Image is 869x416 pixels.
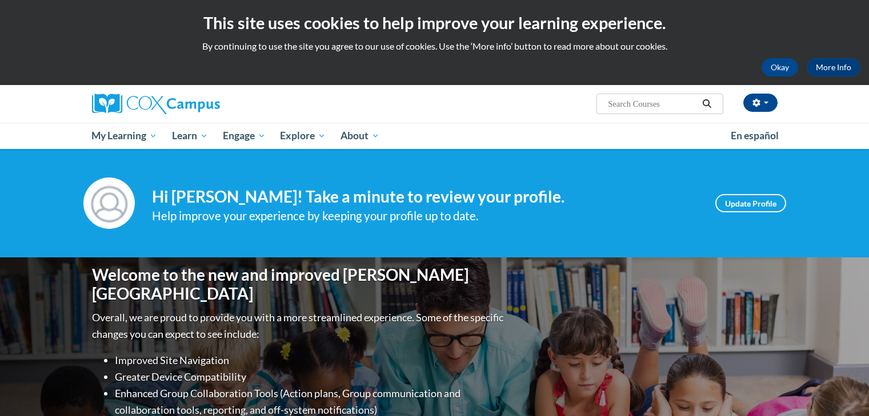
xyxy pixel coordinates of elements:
[280,129,326,143] span: Explore
[92,265,506,304] h1: Welcome to the new and improved [PERSON_NAME][GEOGRAPHIC_DATA]
[83,177,135,229] img: Profile Image
[152,187,698,207] h4: Hi [PERSON_NAME]! Take a minute to review your profile.
[762,58,798,76] button: Okay
[9,40,860,52] p: By continuing to use the site you agree to our use of cookies. Use the ‘More info’ button to read...
[9,11,860,34] h2: This site uses cookies to help improve your learning experience.
[92,309,506,342] p: Overall, we are proud to provide you with a more streamlined experience. Some of the specific cha...
[92,94,220,114] img: Cox Campus
[152,207,698,225] div: Help improve your experience by keeping your profile up to date.
[115,369,506,385] li: Greater Device Compatibility
[85,123,165,149] a: My Learning
[92,94,309,114] a: Cox Campus
[215,123,273,149] a: Engage
[75,123,795,149] div: Main menu
[333,123,387,149] a: About
[698,97,715,111] button: Search
[91,129,157,143] span: My Learning
[715,194,786,212] a: Update Profile
[115,352,506,369] li: Improved Site Navigation
[165,123,215,149] a: Learn
[743,94,778,112] button: Account Settings
[341,129,379,143] span: About
[731,130,779,142] span: En español
[807,58,860,76] a: More Info
[823,370,860,407] iframe: Button to launch messaging window
[273,123,333,149] a: Explore
[723,124,786,148] a: En español
[172,129,208,143] span: Learn
[223,129,266,143] span: Engage
[607,97,698,111] input: Search Courses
